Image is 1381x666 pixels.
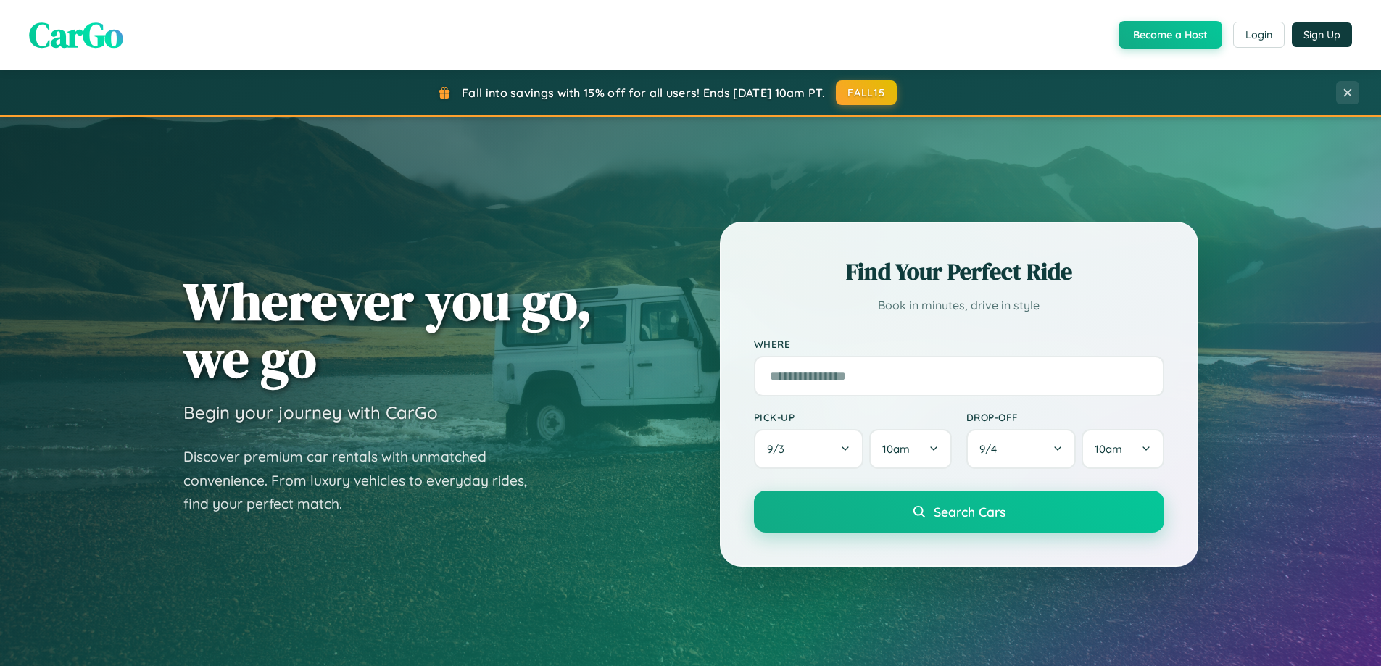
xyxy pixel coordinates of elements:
[183,401,438,423] h3: Begin your journey with CarGo
[869,429,951,469] button: 10am
[966,429,1077,469] button: 9/4
[979,442,1004,456] span: 9 / 4
[754,411,952,423] label: Pick-up
[754,338,1164,350] label: Where
[754,256,1164,288] h2: Find Your Perfect Ride
[767,442,792,456] span: 9 / 3
[183,445,546,516] p: Discover premium car rentals with unmatched convenience. From luxury vehicles to everyday rides, ...
[462,86,825,100] span: Fall into savings with 15% off for all users! Ends [DATE] 10am PT.
[754,491,1164,533] button: Search Cars
[966,411,1164,423] label: Drop-off
[754,429,864,469] button: 9/3
[183,272,592,387] h1: Wherever you go, we go
[1082,429,1164,469] button: 10am
[836,80,897,105] button: FALL15
[1119,21,1222,49] button: Become a Host
[934,504,1005,520] span: Search Cars
[29,11,123,59] span: CarGo
[1292,22,1352,47] button: Sign Up
[1233,22,1285,48] button: Login
[754,295,1164,316] p: Book in minutes, drive in style
[1095,442,1122,456] span: 10am
[882,442,910,456] span: 10am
